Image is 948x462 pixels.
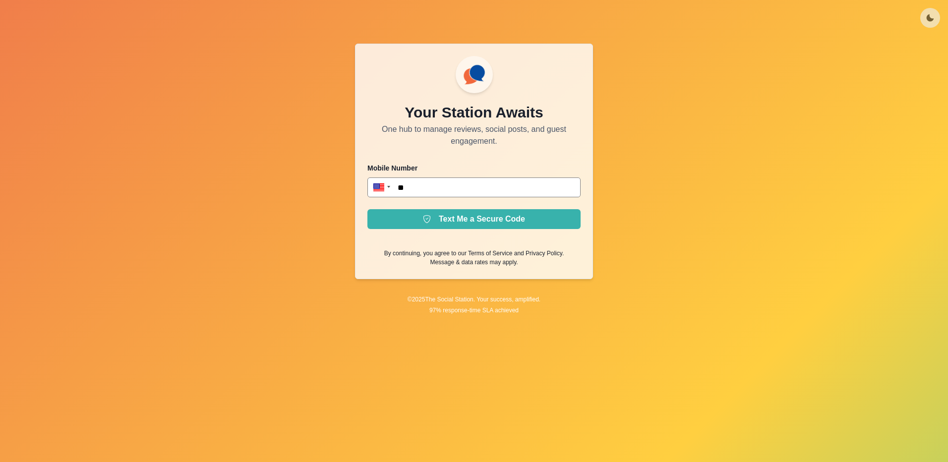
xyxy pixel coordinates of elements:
[460,60,489,89] img: ssLogoSVG.f144a2481ffb055bcdd00c89108cbcb7.svg
[468,250,512,257] a: Terms of Service
[367,123,581,147] p: One hub to manage reviews, social posts, and guest engagement.
[384,249,564,258] p: By continuing, you agree to our and .
[367,177,393,197] div: United States: + 1
[526,250,562,257] a: Privacy Policy
[405,101,543,123] p: Your Station Awaits
[367,209,581,229] button: Text Me a Secure Code
[367,163,581,173] p: Mobile Number
[920,8,940,28] button: Toggle Mode
[430,258,518,267] p: Message & data rates may apply.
